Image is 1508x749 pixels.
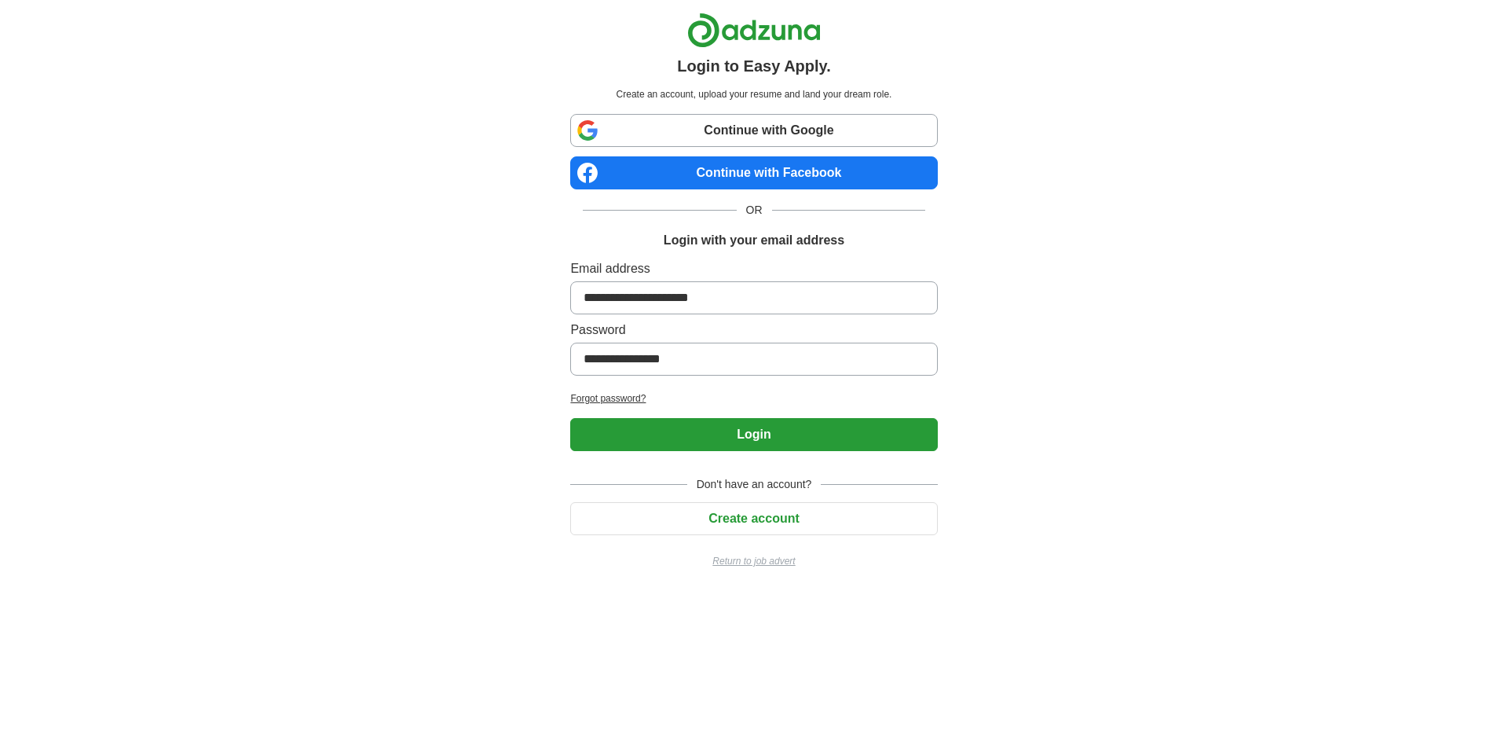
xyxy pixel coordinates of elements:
span: Don't have an account? [687,476,822,493]
label: Email address [570,259,937,278]
h1: Login to Easy Apply. [677,54,831,78]
a: Continue with Facebook [570,156,937,189]
a: Continue with Google [570,114,937,147]
a: Forgot password? [570,391,937,406]
button: Login [570,418,937,451]
button: Create account [570,502,937,535]
a: Create account [570,512,937,525]
p: Create an account, upload your resume and land your dream role. [573,87,934,101]
h1: Login with your email address [664,231,844,250]
span: OR [737,202,772,218]
img: Adzuna logo [687,13,821,48]
label: Password [570,321,937,340]
a: Return to job advert [570,554,937,568]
